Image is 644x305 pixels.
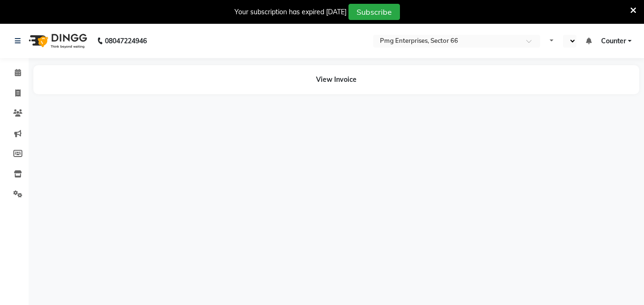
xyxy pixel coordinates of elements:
[24,28,90,54] img: logo
[348,4,400,20] button: Subscribe
[105,28,147,54] b: 08047224946
[235,7,347,17] div: Your subscription has expired [DATE]
[33,65,639,94] div: View Invoice
[601,36,626,46] span: Counter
